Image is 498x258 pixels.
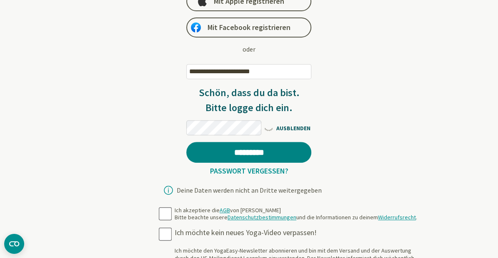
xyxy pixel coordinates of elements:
[220,206,230,214] a: AGB
[186,85,311,115] h3: Schön, dass du da bist. Bitte logge dich ein.
[378,213,416,221] a: Widerrufsrecht
[4,234,24,254] button: CMP-Widget öffnen
[208,22,290,32] span: Mit Facebook registrieren
[175,228,420,238] div: Ich möchte kein neues Yoga-Video verpassen!
[263,122,311,133] span: AUSBLENDEN
[186,17,311,37] a: Mit Facebook registrieren
[176,187,321,193] div: Deine Daten werden nicht an Dritte weitergegeben
[206,166,291,176] a: Passwort vergessen?
[243,44,255,54] div: oder
[228,213,296,221] a: Datenschutzbestimmungen
[175,207,417,221] div: Ich akzeptiere die von [PERSON_NAME] Bitte beachte unsere und die Informationen zu deinem .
